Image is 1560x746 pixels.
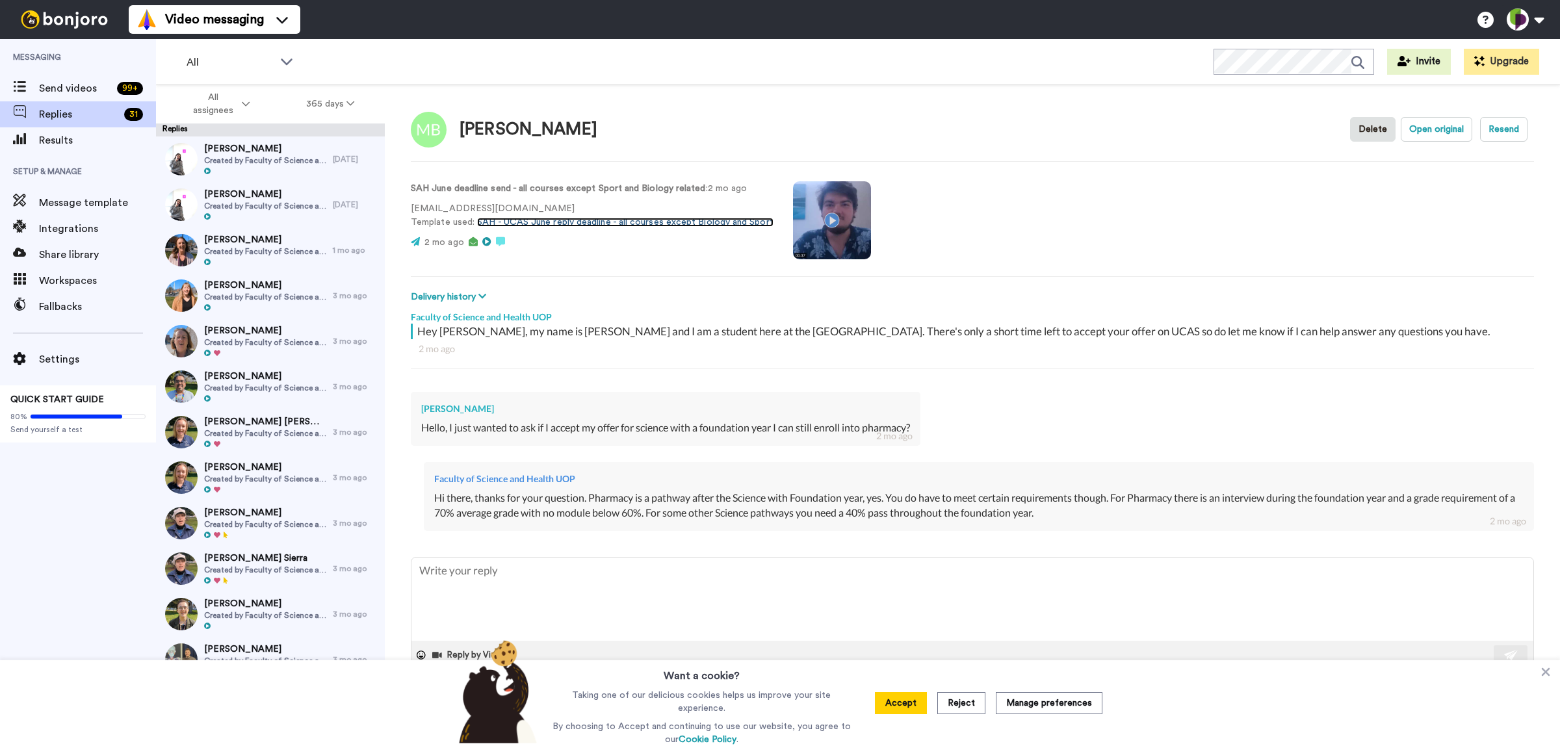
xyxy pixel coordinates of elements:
span: [PERSON_NAME] [PERSON_NAME] [204,415,326,428]
span: Message template [39,195,156,211]
div: [PERSON_NAME] [421,402,910,415]
a: [PERSON_NAME]Created by Faculty of Science and Health UOP3 mo ago [156,637,385,682]
div: 3 mo ago [333,336,378,346]
a: [PERSON_NAME]Created by Faculty of Science and Health UOP3 mo ago [156,500,385,546]
div: 3 mo ago [333,518,378,528]
img: 60526e18-8b3c-417a-9ebc-b7fdad08460b-thumb.jpg [165,507,198,539]
div: 3 mo ago [333,472,378,483]
span: Created by Faculty of Science and Health UOP [204,201,326,211]
img: b1bc3325-e168-4a45-80c8-0479146e6ce8-thumb.jpg [165,234,198,266]
span: [PERSON_NAME] [204,324,326,337]
img: 60526e18-8b3c-417a-9ebc-b7fdad08460b-thumb.jpg [165,552,198,585]
div: Faculty of Science and Health UOP [411,304,1534,324]
span: [PERSON_NAME] [204,643,326,656]
div: Replies [156,123,385,136]
img: bj-logo-header-white.svg [16,10,113,29]
span: Created by Faculty of Science and Health UOP [204,383,326,393]
div: 2 mo ago [876,430,913,443]
span: 80% [10,411,27,422]
span: 2 mo ago [424,238,464,247]
span: [PERSON_NAME] [204,142,326,155]
div: Hello, I just wanted to ask if I accept my offer for science with a foundation year I can still e... [421,420,910,435]
img: bear-with-cookie.png [447,639,543,743]
div: 99 + [117,82,143,95]
a: Invite [1387,49,1451,75]
span: Created by Faculty of Science and Health UOP [204,337,326,348]
span: Created by Faculty of Science and Health UOP [204,656,326,666]
a: [PERSON_NAME]Created by Faculty of Science and Health UOP3 mo ago [156,591,385,637]
span: All assignees [187,91,239,117]
img: 7fc907ec-afa7-43ef-b25c-72452e3bea10-thumb.jpg [165,416,198,448]
span: Fallbacks [39,299,156,315]
span: Integrations [39,221,156,237]
button: Reply by Video [431,645,510,665]
p: By choosing to Accept and continuing to use our website, you agree to our . [549,720,854,746]
span: Created by Faculty of Science and Health UOP [204,519,326,530]
a: SAH - UCAS June reply deadline - all courses except Biology and Sport [477,218,773,227]
div: 3 mo ago [333,609,378,619]
img: vm-color.svg [136,9,157,30]
span: Created by Faculty of Science and Health UOP [204,246,326,257]
button: Reject [937,692,985,714]
span: Share library [39,247,156,263]
span: Created by Faculty of Science and Health UOP [204,565,326,575]
div: 1 mo ago [333,245,378,255]
span: Results [39,133,156,148]
button: Upgrade [1464,49,1539,75]
h3: Want a cookie? [664,660,740,684]
a: [PERSON_NAME]Created by Faculty of Science and Health UOP3 mo ago [156,318,385,364]
img: send-white.svg [1504,650,1518,660]
span: Video messaging [165,10,264,29]
button: Open original [1401,117,1472,142]
span: Created by Faculty of Science and Health UOP [204,610,326,621]
p: Taking one of our delicious cookies helps us improve your site experience. [549,689,854,715]
a: [PERSON_NAME] SierraCreated by Faculty of Science and Health UOP3 mo ago [156,546,385,591]
img: 93bef8a1-373f-4cd6-bf98-6035b21c9f83-thumb.jpg [165,325,198,357]
button: Manage preferences [996,692,1102,714]
a: [PERSON_NAME] [PERSON_NAME]Created by Faculty of Science and Health UOP3 mo ago [156,409,385,455]
span: Workspaces [39,273,156,289]
img: 7fc907ec-afa7-43ef-b25c-72452e3bea10-thumb.jpg [165,461,198,494]
img: d09b044a-9f87-41d2-9ff5-e5171b5d8c25-thumb.jpg [165,643,198,676]
div: 2 mo ago [1490,515,1526,528]
a: [PERSON_NAME]Created by Faculty of Science and Health UOP1 mo ago [156,227,385,273]
div: [DATE] [333,154,378,164]
button: Delivery history [411,290,490,304]
a: [PERSON_NAME]Created by Faculty of Science and Health UOP3 mo ago [156,455,385,500]
span: All [187,55,274,70]
div: [PERSON_NAME] [460,120,597,139]
div: 3 mo ago [333,654,378,665]
a: [PERSON_NAME]Created by Faculty of Science and Health UOP[DATE] [156,136,385,182]
a: [PERSON_NAME]Created by Faculty of Science and Health UOP3 mo ago [156,364,385,409]
div: 3 mo ago [333,290,378,301]
button: All assignees [159,86,278,122]
span: [PERSON_NAME] [204,506,326,519]
button: Accept [875,692,927,714]
span: Created by Faculty of Science and Health UOP [204,155,326,166]
a: [PERSON_NAME]Created by Faculty of Science and Health UOP[DATE] [156,182,385,227]
span: [PERSON_NAME] [204,370,326,383]
img: 0d053c15-e70e-4db5-a789-b7c34d3aa387-thumb.jpg [165,598,198,630]
span: Created by Faculty of Science and Health UOP [204,428,326,439]
button: Resend [1480,117,1527,142]
div: [DATE] [333,199,378,210]
span: [PERSON_NAME] [204,188,326,201]
button: Delete [1350,117,1396,142]
div: 3 mo ago [333,381,378,392]
span: Send videos [39,81,112,96]
img: ed932bc2-32fa-45a2-b64b-bc062f8f5417-thumb.jpg [165,370,198,403]
img: 6c94b3fa-f625-42ea-8c5d-2ff131e22746-thumb.jpg [165,279,198,312]
span: [PERSON_NAME] [204,597,326,610]
a: Cookie Policy [679,735,736,744]
div: 2 mo ago [419,342,1526,355]
span: Replies [39,107,119,122]
img: 94d44a52-457d-473c-9dbb-0ad5a267a346-thumb.jpg [165,188,198,221]
div: Faculty of Science and Health UOP [434,472,1524,485]
button: 365 days [278,92,383,116]
span: [PERSON_NAME] Sierra [204,552,326,565]
img: Image of Maeesha Begum [411,112,447,148]
span: QUICK START GUIDE [10,395,104,404]
span: [PERSON_NAME] [204,233,326,246]
span: Created by Faculty of Science and Health UOP [204,292,326,302]
div: 31 [124,108,143,121]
